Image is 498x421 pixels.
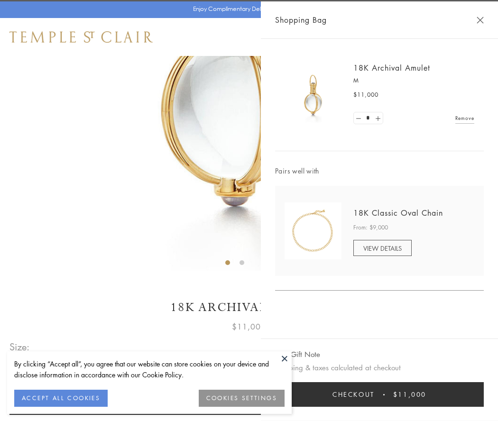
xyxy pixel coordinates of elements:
[353,76,474,85] p: M
[14,390,108,407] button: ACCEPT ALL COOKIES
[373,112,382,124] a: Set quantity to 2
[193,4,301,14] p: Enjoy Complimentary Delivery & Returns
[353,90,378,100] span: $11,000
[363,244,402,253] span: VIEW DETAILS
[9,31,153,43] img: Temple St. Clair
[353,63,430,73] a: 18K Archival Amulet
[285,66,341,123] img: 18K Archival Amulet
[332,389,375,400] span: Checkout
[275,165,484,176] span: Pairs well with
[275,348,320,360] button: Add Gift Note
[353,208,443,218] a: 18K Classic Oval Chain
[285,202,341,259] img: N88865-OV18
[199,390,285,407] button: COOKIES SETTINGS
[275,362,484,374] p: Shipping & taxes calculated at checkout
[275,14,327,26] span: Shopping Bag
[354,112,363,124] a: Set quantity to 0
[353,240,412,256] a: VIEW DETAILS
[393,389,426,400] span: $11,000
[275,382,484,407] button: Checkout $11,000
[9,339,30,355] span: Size:
[477,17,484,24] button: Close Shopping Bag
[353,223,388,232] span: From: $9,000
[455,113,474,123] a: Remove
[232,320,266,333] span: $11,000
[9,299,489,316] h1: 18K Archival Amulet
[14,358,285,380] div: By clicking “Accept all”, you agree that our website can store cookies on your device and disclos...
